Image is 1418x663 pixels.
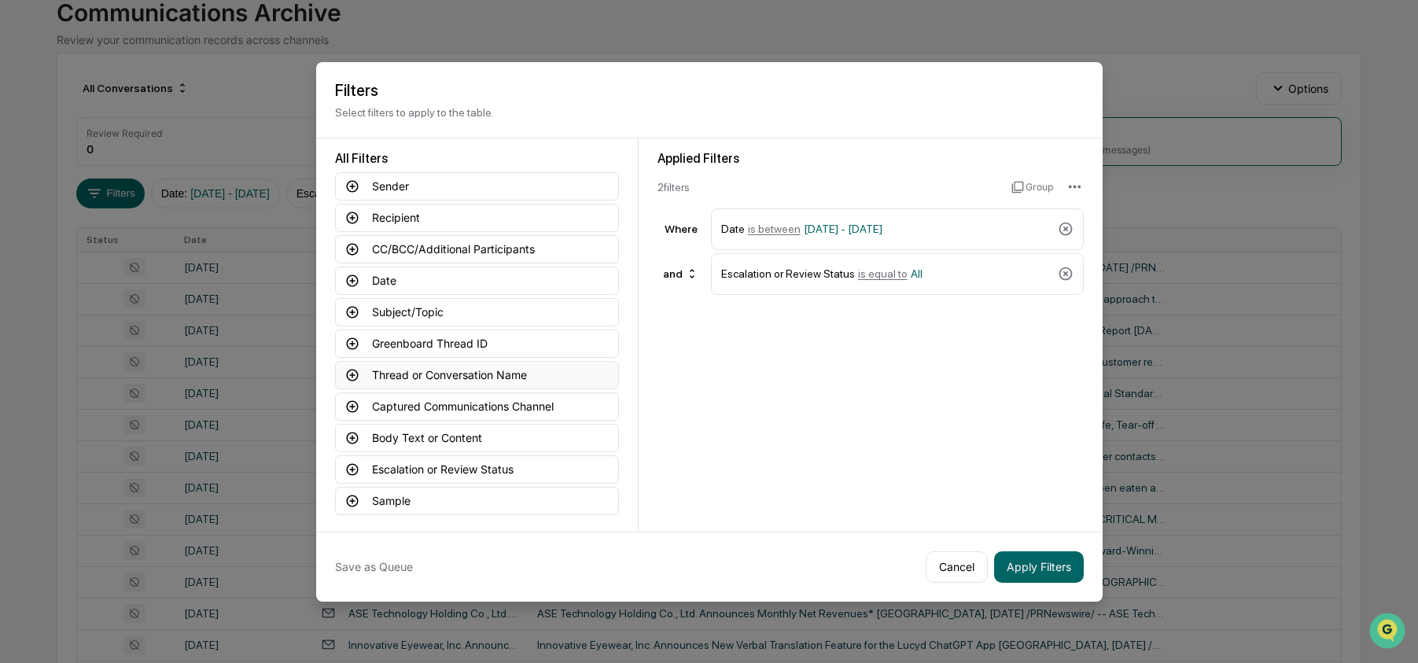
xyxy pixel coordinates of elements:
[804,223,882,235] span: [DATE] - [DATE]
[9,192,108,220] a: 🖐️Preclearance
[31,198,101,214] span: Preclearance
[911,267,923,280] span: All
[994,551,1084,583] button: Apply Filters
[53,120,258,136] div: Start new chat
[114,200,127,212] div: 🗄️
[53,136,199,149] div: We're available if you need us!
[748,223,801,235] span: is between
[657,223,705,235] div: Where
[16,230,28,242] div: 🔎
[157,267,190,278] span: Pylon
[335,298,619,326] button: Subject/Topic
[111,266,190,278] a: Powered byPylon
[335,455,619,484] button: Escalation or Review Status
[858,267,908,280] span: is equal to
[1368,611,1410,654] iframe: Open customer support
[657,151,1084,166] div: Applied Filters
[721,260,1052,288] div: Escalation or Review Status
[335,392,619,421] button: Captured Communications Channel
[721,215,1052,243] div: Date
[335,361,619,389] button: Thread or Conversation Name
[335,551,413,583] button: Save as Queue
[16,200,28,212] div: 🖐️
[335,330,619,358] button: Greenboard Thread ID
[108,192,201,220] a: 🗄️Attestations
[335,106,1084,119] p: Select filters to apply to the table.
[335,81,1084,100] h2: Filters
[16,33,286,58] p: How can we help?
[335,172,619,201] button: Sender
[335,235,619,263] button: CC/BCC/Additional Participants
[335,151,619,166] div: All Filters
[335,204,619,232] button: Recipient
[31,228,99,244] span: Data Lookup
[267,125,286,144] button: Start new chat
[130,198,195,214] span: Attestations
[657,181,1000,193] div: 2 filter s
[657,261,705,286] div: and
[335,487,619,515] button: Sample
[335,267,619,295] button: Date
[1011,175,1053,200] button: Group
[335,424,619,452] button: Body Text or Content
[926,551,988,583] button: Cancel
[9,222,105,250] a: 🔎Data Lookup
[16,120,44,149] img: 1746055101610-c473b297-6a78-478c-a979-82029cc54cd1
